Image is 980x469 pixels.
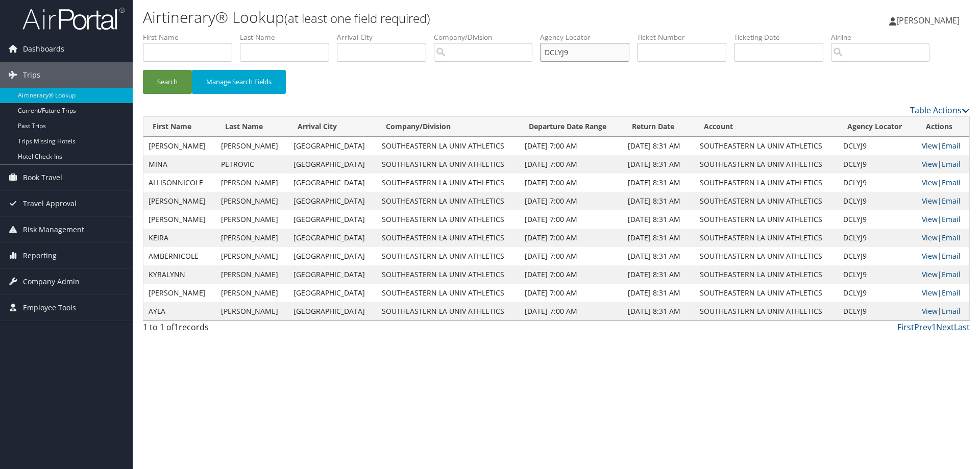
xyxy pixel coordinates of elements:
th: First Name: activate to sort column ascending [143,117,216,137]
td: ALLISONNICOLE [143,174,216,192]
span: Travel Approval [23,191,77,216]
td: SOUTHEASTERN LA UNIV ATHLETICS [377,137,520,155]
td: [DATE] 8:31 AM [623,192,695,210]
td: [DATE] 8:31 AM [623,284,695,302]
td: [PERSON_NAME] [143,284,216,302]
td: AYLA [143,302,216,320]
td: | [917,137,969,155]
td: SOUTHEASTERN LA UNIV ATHLETICS [377,174,520,192]
td: | [917,302,969,320]
td: [PERSON_NAME] [216,247,288,265]
small: (at least one field required) [284,10,430,27]
label: Last Name [240,32,337,42]
td: SOUTHEASTERN LA UNIV ATHLETICS [377,302,520,320]
td: | [917,229,969,247]
th: Last Name: activate to sort column ascending [216,117,288,137]
td: SOUTHEASTERN LA UNIV ATHLETICS [695,192,838,210]
a: View [922,214,938,224]
td: SOUTHEASTERN LA UNIV ATHLETICS [695,155,838,174]
th: Company/Division [377,117,520,137]
a: Email [942,214,961,224]
td: | [917,174,969,192]
a: View [922,233,938,242]
td: | [917,192,969,210]
td: [DATE] 7:00 AM [520,247,623,265]
td: [PERSON_NAME] [216,192,288,210]
td: [PERSON_NAME] [143,192,216,210]
a: Last [954,322,970,333]
a: View [922,288,938,298]
td: [DATE] 7:00 AM [520,302,623,320]
td: [GEOGRAPHIC_DATA] [288,284,376,302]
td: | [917,210,969,229]
td: DCLYJ9 [838,284,917,302]
td: KEIRA [143,229,216,247]
td: [PERSON_NAME] [143,137,216,155]
h1: Airtinerary® Lookup [143,7,694,28]
td: [DATE] 8:31 AM [623,265,695,284]
td: DCLYJ9 [838,192,917,210]
td: [PERSON_NAME] [216,174,288,192]
td: [DATE] 7:00 AM [520,284,623,302]
td: DCLYJ9 [838,174,917,192]
td: SOUTHEASTERN LA UNIV ATHLETICS [377,229,520,247]
td: SOUTHEASTERN LA UNIV ATHLETICS [695,210,838,229]
td: SOUTHEASTERN LA UNIV ATHLETICS [695,174,838,192]
a: View [922,159,938,169]
td: | [917,247,969,265]
label: Arrival City [337,32,434,42]
td: DCLYJ9 [838,247,917,265]
td: [GEOGRAPHIC_DATA] [288,247,376,265]
td: [DATE] 8:31 AM [623,229,695,247]
td: DCLYJ9 [838,210,917,229]
td: [PERSON_NAME] [143,210,216,229]
td: AMBERNICOLE [143,247,216,265]
td: [DATE] 7:00 AM [520,155,623,174]
td: [DATE] 8:31 AM [623,247,695,265]
a: Email [942,233,961,242]
span: Book Travel [23,165,62,190]
a: View [922,196,938,206]
td: [GEOGRAPHIC_DATA] [288,210,376,229]
a: Email [942,159,961,169]
td: [GEOGRAPHIC_DATA] [288,192,376,210]
td: SOUTHEASTERN LA UNIV ATHLETICS [695,302,838,320]
a: [PERSON_NAME] [889,5,970,36]
td: DCLYJ9 [838,229,917,247]
a: 1 [932,322,936,333]
td: [DATE] 8:31 AM [623,137,695,155]
td: [DATE] 8:31 AM [623,155,695,174]
a: View [922,306,938,316]
div: 1 to 1 of records [143,321,338,338]
td: SOUTHEASTERN LA UNIV ATHLETICS [377,210,520,229]
td: DCLYJ9 [838,137,917,155]
td: SOUTHEASTERN LA UNIV ATHLETICS [695,229,838,247]
td: [DATE] 7:00 AM [520,210,623,229]
td: | [917,284,969,302]
span: 1 [174,322,179,333]
td: [GEOGRAPHIC_DATA] [288,229,376,247]
th: Return Date: activate to sort column ascending [623,117,695,137]
td: [DATE] 7:00 AM [520,192,623,210]
td: [DATE] 8:31 AM [623,174,695,192]
td: [PERSON_NAME] [216,302,288,320]
td: [DATE] 8:31 AM [623,210,695,229]
th: Actions [917,117,969,137]
td: SOUTHEASTERN LA UNIV ATHLETICS [695,137,838,155]
a: Email [942,269,961,279]
a: Table Actions [910,105,970,116]
span: Trips [23,62,40,88]
span: Employee Tools [23,295,76,320]
td: [DATE] 7:00 AM [520,137,623,155]
td: [DATE] 7:00 AM [520,174,623,192]
a: Email [942,178,961,187]
td: [DATE] 8:31 AM [623,302,695,320]
td: [GEOGRAPHIC_DATA] [288,302,376,320]
td: DCLYJ9 [838,265,917,284]
td: SOUTHEASTERN LA UNIV ATHLETICS [377,247,520,265]
th: Account: activate to sort column ascending [695,117,838,137]
td: SOUTHEASTERN LA UNIV ATHLETICS [377,284,520,302]
th: Agency Locator: activate to sort column ascending [838,117,917,137]
label: Ticket Number [637,32,734,42]
td: [DATE] 7:00 AM [520,229,623,247]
